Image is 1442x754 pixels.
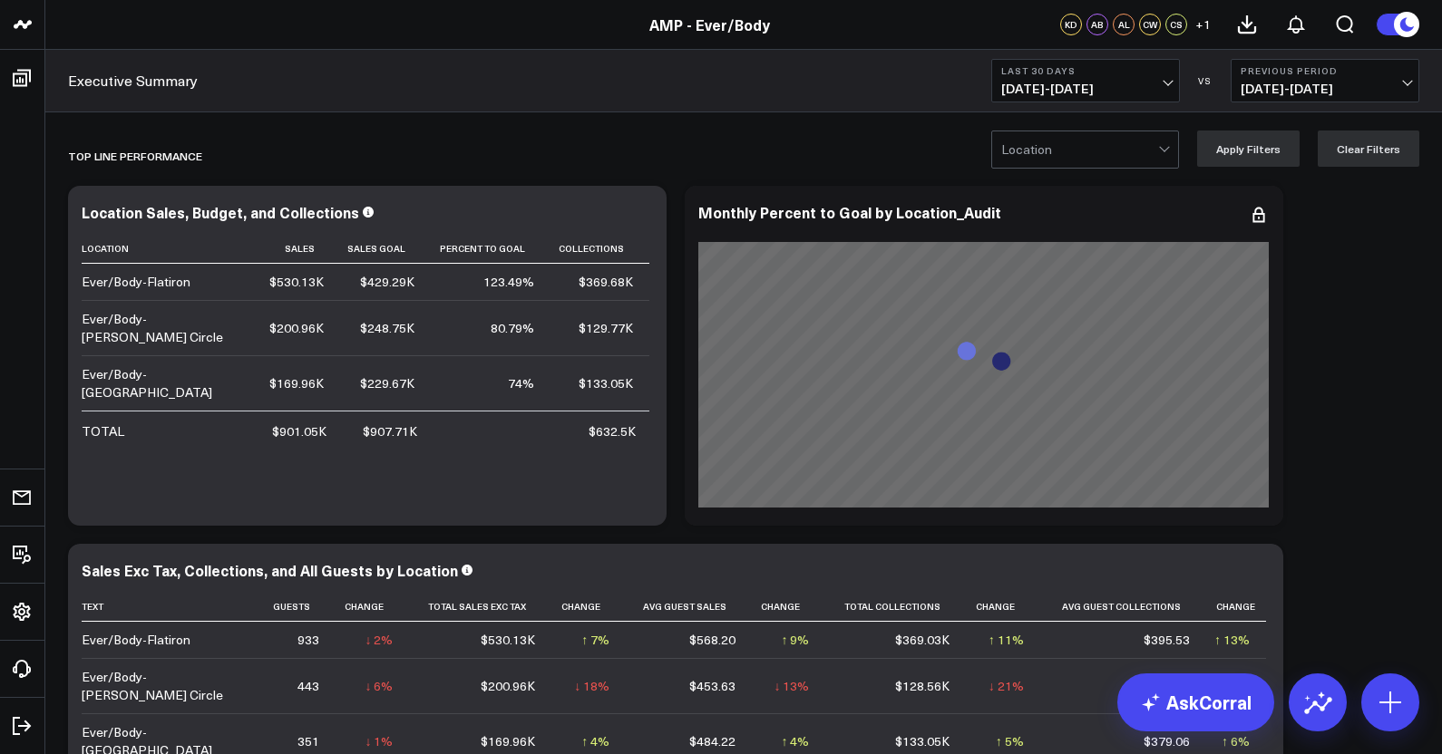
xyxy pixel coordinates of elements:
th: Avg Guest Sales [626,592,751,622]
div: $907.71K [363,422,417,440]
div: $200.96K [269,319,324,337]
div: ↑ 7% [581,631,609,649]
th: Percent To Goal [431,234,551,264]
div: ↓ 2% [365,631,393,649]
th: Sales [263,234,340,264]
div: Top line Performance [68,135,202,177]
div: Location Sales, Budget, and Collections [82,202,359,222]
th: Change [752,592,826,622]
span: [DATE] - [DATE] [1241,82,1409,96]
div: ↓ 13% [774,677,809,695]
div: $229.67K [360,374,414,392]
div: 123.49% [483,273,534,291]
div: TOTAL [82,422,124,440]
th: Avg Guest Collections [1040,592,1206,622]
div: ↓ 6% [365,677,393,695]
div: $369.03K [895,631,950,649]
button: Clear Filters [1318,130,1419,167]
b: Previous Period [1241,65,1409,76]
div: Ever/Body-[PERSON_NAME] Circle [82,668,247,704]
th: Guests [263,592,336,622]
div: $530.13K [481,631,535,649]
button: +1 [1192,14,1213,35]
span: + 1 [1195,18,1211,31]
th: Change [966,592,1040,622]
div: $128.56K [895,677,950,695]
div: Ever/Body-[GEOGRAPHIC_DATA] [82,365,247,401]
th: Sales Goal [340,234,431,264]
div: $129.77K [579,319,633,337]
th: Change [336,592,410,622]
th: Change [1206,592,1266,622]
div: CW [1139,14,1161,35]
div: ↑ 11% [989,631,1024,649]
div: $133.05K [895,732,950,750]
div: ↑ 5% [996,732,1024,750]
th: Location [82,234,263,264]
a: AMP - Ever/Body [649,14,770,34]
th: Collections [550,234,649,264]
div: Monthly Percent to Goal by Location_Audit [698,202,1001,222]
a: Executive Summary [68,71,198,91]
b: Last 30 Days [1001,65,1170,76]
div: 443 [297,677,319,695]
div: ↑ 6% [1222,732,1250,750]
span: [DATE] - [DATE] [1001,82,1170,96]
div: ↑ 4% [781,732,809,750]
th: Text [82,592,263,622]
div: Ever/Body-Flatiron [82,631,190,649]
div: $379.06 [1144,732,1190,750]
div: AB [1086,14,1108,35]
div: $248.75K [360,319,414,337]
div: $632.5K [589,422,636,440]
div: ↑ 4% [581,732,609,750]
div: KD [1060,14,1082,35]
div: $200.96K [481,677,535,695]
a: AskCorral [1117,673,1274,731]
div: ↓ 1% [365,732,393,750]
th: Total Collections [825,592,966,622]
div: ↑ 13% [1214,631,1250,649]
div: 351 [297,732,319,750]
div: 80.79% [491,319,534,337]
div: Sales Exc Tax, Collections, and All Guests by Location [82,560,458,580]
th: Change [551,592,626,622]
div: $169.96K [481,732,535,750]
div: $169.96K [269,374,324,392]
div: AL [1113,14,1135,35]
div: $133.05K [579,374,633,392]
div: 74% [508,374,534,392]
div: $484.22 [689,732,736,750]
button: Previous Period[DATE]-[DATE] [1231,59,1419,102]
button: Last 30 Days[DATE]-[DATE] [991,59,1180,102]
div: ↓ 21% [989,677,1024,695]
div: $429.29K [360,273,414,291]
div: $901.05K [272,422,326,440]
div: $568.20 [689,631,736,649]
div: $395.53 [1144,631,1190,649]
div: VS [1189,75,1222,86]
div: $453.63 [689,677,736,695]
div: Ever/Body-[PERSON_NAME] Circle [82,310,247,346]
div: Ever/Body-Flatiron [82,273,190,291]
div: 933 [297,631,319,649]
button: Apply Filters [1197,130,1300,167]
div: $530.13K [269,273,324,291]
div: ↑ 9% [781,631,809,649]
th: Total Sales Exc Tax [409,592,551,622]
div: ↓ 18% [574,677,609,695]
div: CS [1165,14,1187,35]
div: $369.68K [579,273,633,291]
